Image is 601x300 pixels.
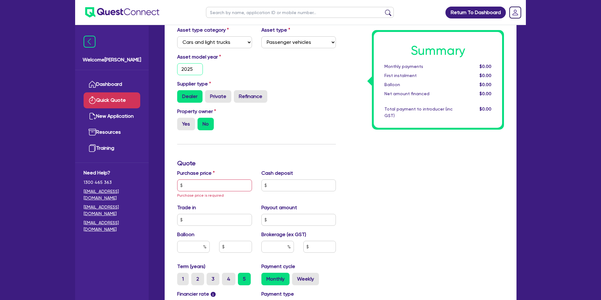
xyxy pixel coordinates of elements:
[177,118,195,130] label: Yes
[380,81,457,88] div: Balloon
[177,108,216,115] label: Property owner
[85,7,159,18] img: quest-connect-logo-blue
[191,273,204,285] label: 2
[261,273,290,285] label: Monthly
[177,290,216,298] label: Financier rate
[84,124,140,140] a: Resources
[445,7,506,18] a: Return To Dashboard
[177,26,229,34] label: Asset type category
[207,273,219,285] label: 3
[84,76,140,92] a: Dashboard
[172,53,257,61] label: Asset model year
[177,169,215,177] label: Purchase price
[177,80,211,88] label: Supplier type
[89,112,96,120] img: new-application
[211,292,216,297] span: i
[480,106,491,111] span: $0.00
[480,73,491,78] span: $0.00
[292,273,319,285] label: Weekly
[480,64,491,69] span: $0.00
[261,290,294,298] label: Payment type
[380,106,457,119] div: Total payment to introducer (inc GST)
[205,90,231,103] label: Private
[84,220,140,233] a: [EMAIL_ADDRESS][DOMAIN_NAME]
[177,263,205,270] label: Term (years)
[177,159,336,167] h3: Quote
[83,56,141,64] span: Welcome [PERSON_NAME]
[84,169,140,177] span: Need Help?
[261,169,293,177] label: Cash deposit
[177,193,224,198] span: Purchase price is required
[177,273,189,285] label: 1
[84,108,140,124] a: New Application
[84,204,140,217] a: [EMAIL_ADDRESS][DOMAIN_NAME]
[261,263,295,270] label: Payment cycle
[89,128,96,136] img: resources
[480,91,491,96] span: $0.00
[84,36,95,48] img: icon-menu-close
[261,26,290,34] label: Asset type
[261,231,306,238] label: Brokerage (ex GST)
[84,188,140,201] a: [EMAIL_ADDRESS][DOMAIN_NAME]
[380,72,457,79] div: First instalment
[84,179,140,186] span: 1300 465 363
[177,204,196,211] label: Trade in
[261,204,297,211] label: Payout amount
[84,92,140,108] a: Quick Quote
[206,7,394,18] input: Search by name, application ID or mobile number...
[507,4,523,21] a: Dropdown toggle
[84,140,140,156] a: Training
[177,231,194,238] label: Balloon
[380,91,457,97] div: Net amount financed
[198,118,214,130] label: No
[380,63,457,70] div: Monthly payments
[222,273,235,285] label: 4
[480,82,491,87] span: $0.00
[234,90,267,103] label: Refinance
[384,43,491,58] h1: Summary
[177,90,203,103] label: Dealer
[238,273,251,285] label: 5
[89,144,96,152] img: training
[89,96,96,104] img: quick-quote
